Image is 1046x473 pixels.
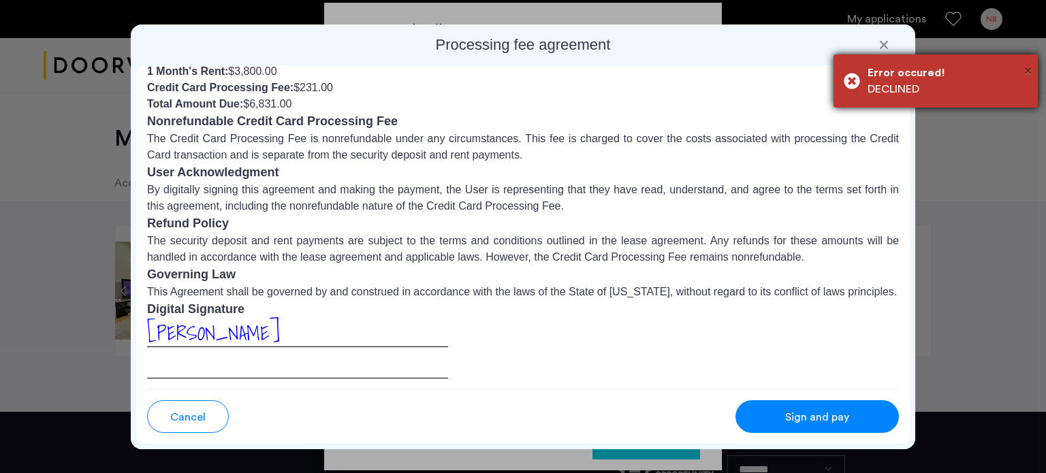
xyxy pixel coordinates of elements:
[147,400,229,433] button: button
[147,214,899,233] h3: Refund Policy
[147,112,899,131] h3: Nonrefundable Credit Card Processing Fee
[147,98,243,110] strong: Total Amount Due:
[147,63,899,80] li: $3,800.00
[147,96,899,112] li: $6,831.00
[147,317,280,348] span: [PERSON_NAME]
[147,65,228,77] strong: 1 Month's Rent:
[147,80,899,96] li: $231.00
[868,81,1028,97] div: DECLINED
[170,409,206,425] span: Cancel
[1024,61,1032,81] button: Close
[147,131,899,163] p: The Credit Card Processing Fee is nonrefundable under any circumstances. This fee is charged to c...
[868,65,1028,81] div: Error occured!
[147,284,899,300] p: This Agreement shall be governed by and construed in accordance with the laws of the State of [US...
[147,82,294,93] strong: Credit Card Processing Fee:
[147,265,899,284] h3: Governing Law
[1024,64,1032,78] span: ×
[147,300,899,319] h3: Digital Signature
[735,400,899,433] button: button
[785,409,849,425] span: Sign and pay
[147,233,899,265] p: The security deposit and rent payments are subject to the terms and conditions outlined in the le...
[147,182,899,214] p: By digitally signing this agreement and making the payment, the User is representing that they ha...
[147,163,899,182] h3: User Acknowledgment
[136,35,910,54] h2: Processing fee agreement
